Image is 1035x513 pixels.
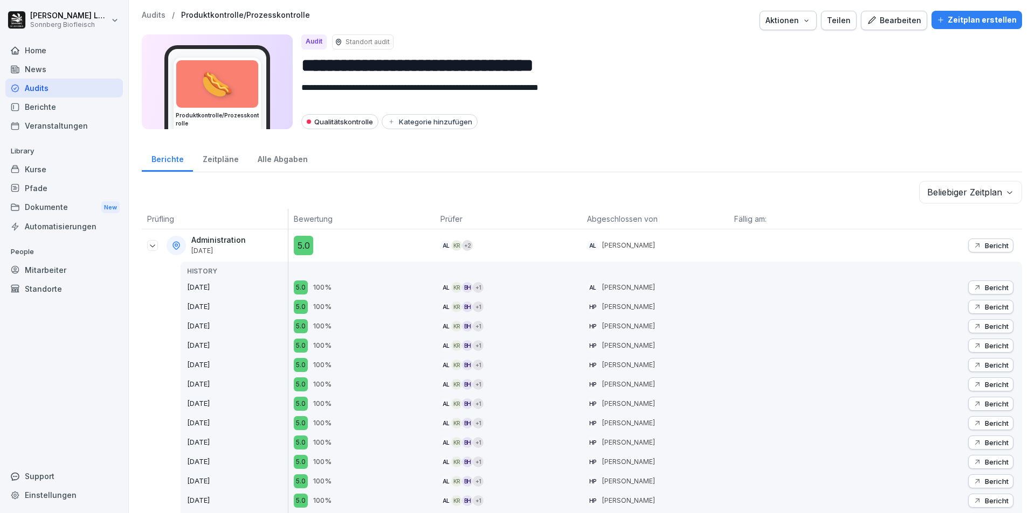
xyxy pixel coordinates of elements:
[968,474,1013,488] button: Bericht
[5,198,123,217] a: DokumenteNew
[462,398,473,409] div: BH
[602,438,655,447] p: [PERSON_NAME]
[187,340,288,351] p: [DATE]
[176,111,259,128] h3: Produktkontrolle/Prozesskontrolle
[172,11,175,20] p: /
[440,301,451,312] div: AL
[602,380,655,389] p: [PERSON_NAME]
[346,37,390,47] p: Standort audit
[440,379,451,390] div: AL
[968,358,1013,372] button: Bericht
[451,301,462,312] div: KR
[451,495,462,506] div: KR
[440,495,451,506] div: AL
[985,361,1009,369] p: Bericht
[587,398,598,409] div: HP
[602,457,655,467] p: [PERSON_NAME]
[440,321,451,332] div: AL
[313,456,332,467] p: 100%
[765,15,811,26] div: Aktionen
[861,11,927,30] a: Bearbeiten
[313,418,332,428] p: 100%
[440,437,451,448] div: AL
[729,209,875,229] th: Fällig am:
[602,476,655,486] p: [PERSON_NAME]
[462,360,473,370] div: BH
[451,240,462,251] div: KR
[985,458,1009,466] p: Bericht
[313,437,332,448] p: 100%
[968,238,1013,252] button: Bericht
[142,11,165,20] p: Audits
[5,486,123,504] a: Einstellungen
[5,467,123,486] div: Support
[602,360,655,370] p: [PERSON_NAME]
[313,321,332,332] p: 100%
[985,241,1009,250] p: Bericht
[313,360,332,370] p: 100%
[968,397,1013,411] button: Bericht
[294,494,308,508] div: 5.0
[294,358,308,372] div: 5.0
[462,476,473,487] div: BH
[587,282,598,293] div: AL
[142,144,193,172] a: Berichte
[248,144,317,172] div: Alle Abgaben
[440,360,451,370] div: AL
[451,398,462,409] div: KR
[187,379,288,390] p: [DATE]
[5,279,123,298] a: Standorte
[462,379,473,390] div: BH
[440,340,451,351] div: AL
[462,340,473,351] div: BH
[5,60,123,79] div: News
[587,418,598,428] div: HP
[968,280,1013,294] button: Bericht
[187,360,288,370] p: [DATE]
[301,34,327,50] div: Audit
[602,341,655,350] p: [PERSON_NAME]
[5,160,123,179] div: Kurse
[462,437,473,448] div: BH
[5,79,123,97] a: Audits
[462,301,473,312] div: BH
[985,303,1009,311] p: Bericht
[5,243,123,261] p: People
[473,321,484,332] div: + 1
[187,456,288,467] p: [DATE]
[462,495,473,506] div: BH
[440,476,451,487] div: AL
[187,321,288,332] p: [DATE]
[313,340,332,351] p: 100%
[147,213,282,224] p: Prüfling
[462,418,473,428] div: BH
[602,321,655,331] p: [PERSON_NAME]
[193,144,248,172] a: Zeitpläne
[473,282,484,293] div: + 1
[587,360,598,370] div: HP
[602,496,655,505] p: [PERSON_NAME]
[587,340,598,351] div: HP
[313,476,332,487] p: 100%
[451,321,462,332] div: KR
[294,416,308,430] div: 5.0
[5,179,123,198] div: Pfade
[101,201,120,214] div: New
[587,213,723,224] p: Abgeschlossen von
[602,399,655,409] p: [PERSON_NAME]
[5,41,123,60] a: Home
[440,456,451,467] div: AL
[5,261,123,279] div: Mitarbeiter
[473,340,484,351] div: + 1
[968,339,1013,353] button: Bericht
[451,340,462,351] div: KR
[985,322,1009,331] p: Bericht
[473,437,484,448] div: + 1
[985,283,1009,292] p: Bericht
[440,240,451,251] div: AL
[587,379,598,390] div: HP
[587,321,598,332] div: HP
[985,380,1009,389] p: Bericht
[5,198,123,217] div: Dokumente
